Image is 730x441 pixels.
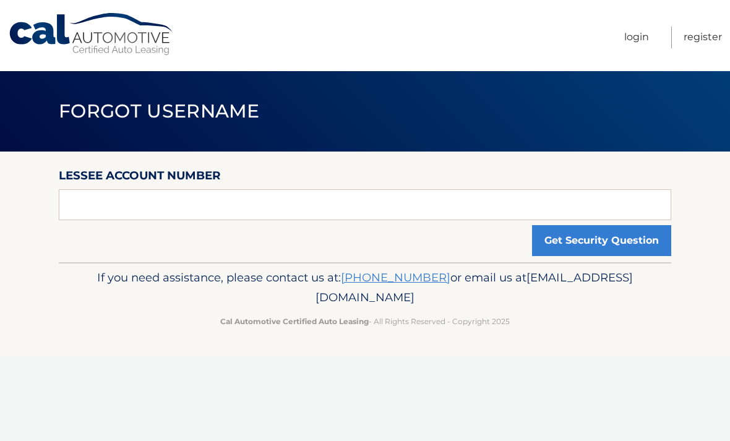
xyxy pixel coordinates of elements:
span: Forgot Username [59,100,260,122]
a: Cal Automotive [8,12,175,56]
p: - All Rights Reserved - Copyright 2025 [67,315,663,328]
a: [PHONE_NUMBER] [341,270,450,285]
a: Register [684,27,722,48]
button: Get Security Question [532,225,671,256]
span: [EMAIL_ADDRESS][DOMAIN_NAME] [316,270,633,304]
label: Lessee Account Number [59,166,221,189]
p: If you need assistance, please contact us at: or email us at [67,268,663,307]
strong: Cal Automotive Certified Auto Leasing [220,317,369,326]
a: Login [624,27,649,48]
